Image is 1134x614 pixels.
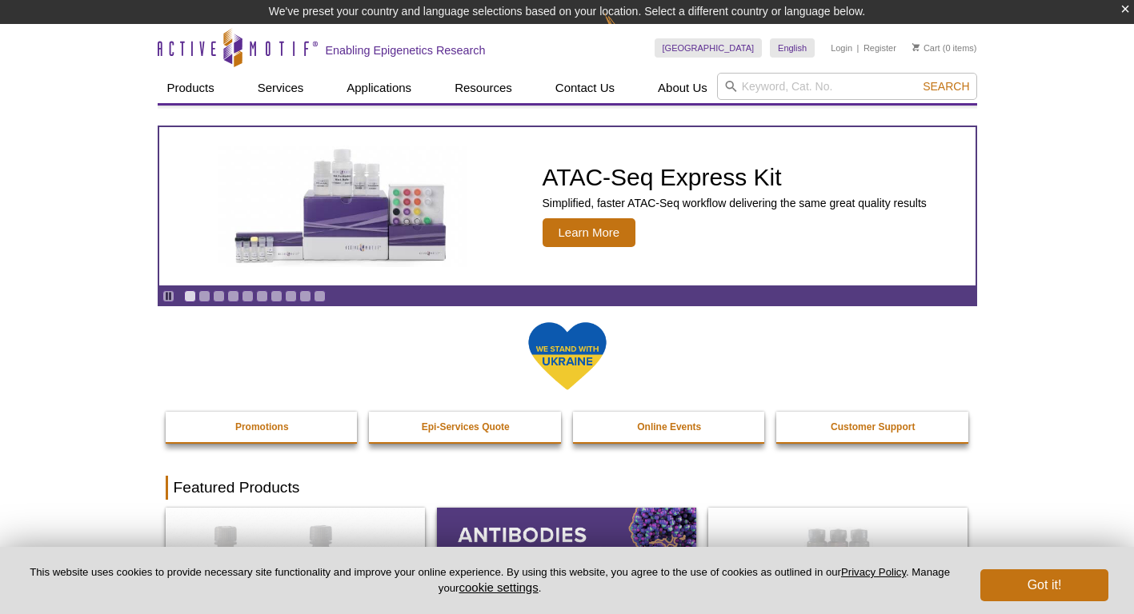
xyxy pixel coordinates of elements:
a: Services [248,73,314,103]
button: Search [918,79,974,94]
a: Online Events [573,412,767,442]
a: About Us [648,73,717,103]
article: ATAC-Seq Express Kit [159,127,976,285]
a: Resources [445,73,522,103]
strong: Online Events [637,421,701,433]
p: Simplified, faster ATAC-Seq workflow delivering the same great quality results [543,196,927,210]
button: cookie settings [459,580,538,594]
a: [GEOGRAPHIC_DATA] [655,38,763,58]
a: Customer Support [776,412,970,442]
h2: Enabling Epigenetics Research [326,43,486,58]
button: Got it! [980,569,1108,601]
a: Go to slide 5 [242,290,254,302]
a: Privacy Policy [841,566,906,578]
h2: Featured Products [166,476,969,500]
strong: Customer Support [831,421,915,433]
a: Go to slide 9 [299,290,311,302]
h2: ATAC-Seq Express Kit [543,165,927,189]
img: Change Here [604,12,647,50]
a: Cart [912,42,940,54]
a: Promotions [166,412,359,442]
li: | [857,38,860,58]
a: Go to slide 4 [227,290,239,302]
a: Go to slide 6 [256,290,268,302]
span: Learn More [543,218,636,247]
a: Register [864,42,896,54]
a: Applications [337,73,421,103]
input: Keyword, Cat. No. [717,73,977,100]
li: (0 items) [912,38,977,58]
a: Go to slide 3 [213,290,225,302]
p: This website uses cookies to provide necessary site functionality and improve your online experie... [26,565,954,596]
a: Login [831,42,852,54]
strong: Epi-Services Quote [422,421,510,433]
a: Epi-Services Quote [369,412,563,442]
img: We Stand With Ukraine [527,321,607,392]
a: Contact Us [546,73,624,103]
a: Toggle autoplay [162,290,174,302]
a: ATAC-Seq Express Kit ATAC-Seq Express Kit Simplified, faster ATAC-Seq workflow delivering the sam... [159,127,976,285]
span: Search [923,80,969,93]
a: Go to slide 7 [270,290,282,302]
img: ATAC-Seq Express Kit [210,146,475,267]
img: Your Cart [912,43,920,51]
a: Products [158,73,224,103]
a: Go to slide 8 [285,290,297,302]
a: Go to slide 1 [184,290,196,302]
a: Go to slide 10 [314,290,326,302]
strong: Promotions [235,421,289,433]
a: English [770,38,815,58]
a: Go to slide 2 [198,290,210,302]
